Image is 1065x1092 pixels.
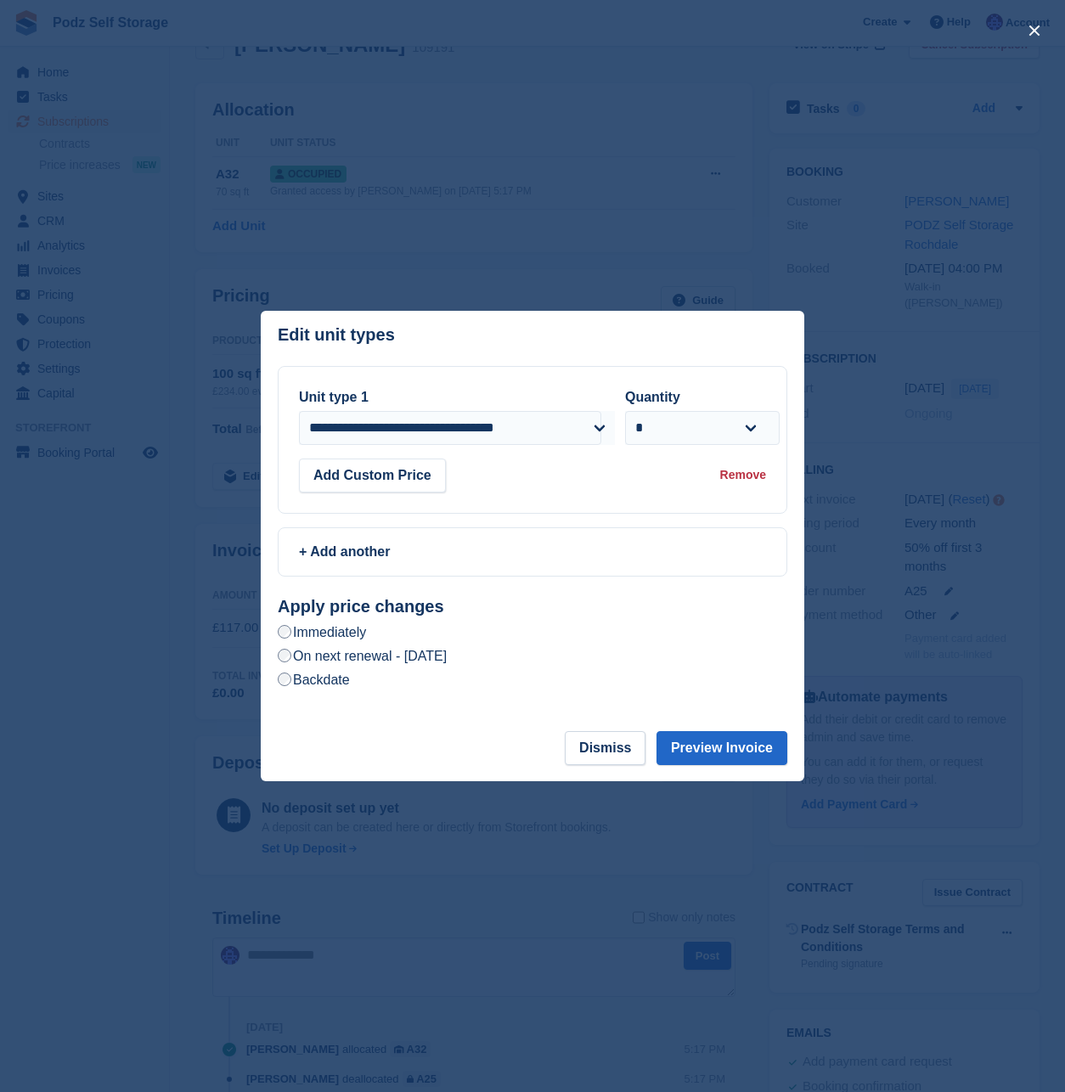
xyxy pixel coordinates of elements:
[299,459,446,493] button: Add Custom Price
[299,390,369,404] label: Unit type 1
[656,731,787,765] button: Preview Invoice
[565,731,645,765] button: Dismiss
[278,597,444,616] strong: Apply price changes
[278,649,291,662] input: On next renewal - [DATE]
[1021,17,1048,44] button: close
[278,325,395,345] p: Edit unit types
[278,673,291,686] input: Backdate
[625,390,680,404] label: Quantity
[278,527,787,577] a: + Add another
[720,466,766,484] div: Remove
[278,647,447,665] label: On next renewal - [DATE]
[278,623,366,641] label: Immediately
[278,671,350,689] label: Backdate
[299,542,766,562] div: + Add another
[278,625,291,639] input: Immediately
